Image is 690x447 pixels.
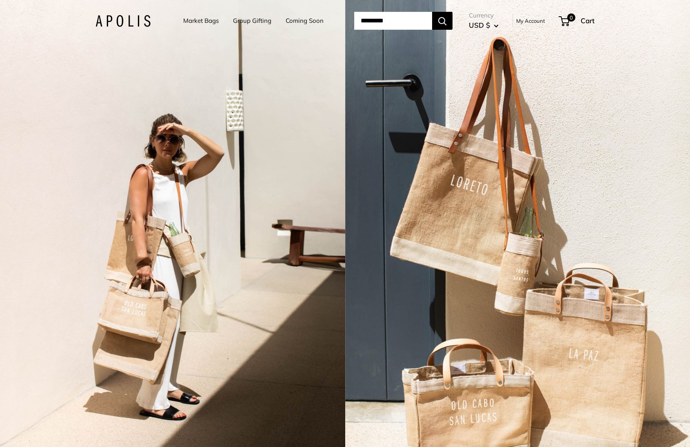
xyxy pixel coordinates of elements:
[469,19,499,32] button: USD $
[286,15,324,26] a: Coming Soon
[559,14,595,27] a: 0 Cart
[183,15,219,26] a: Market Bags
[567,13,575,22] span: 0
[469,21,490,29] span: USD $
[516,16,545,26] a: My Account
[95,15,151,27] img: Apolis
[354,12,432,30] input: Search...
[581,16,595,25] span: Cart
[233,15,271,26] a: Group Gifting
[469,10,499,21] span: Currency
[432,12,453,30] button: Search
